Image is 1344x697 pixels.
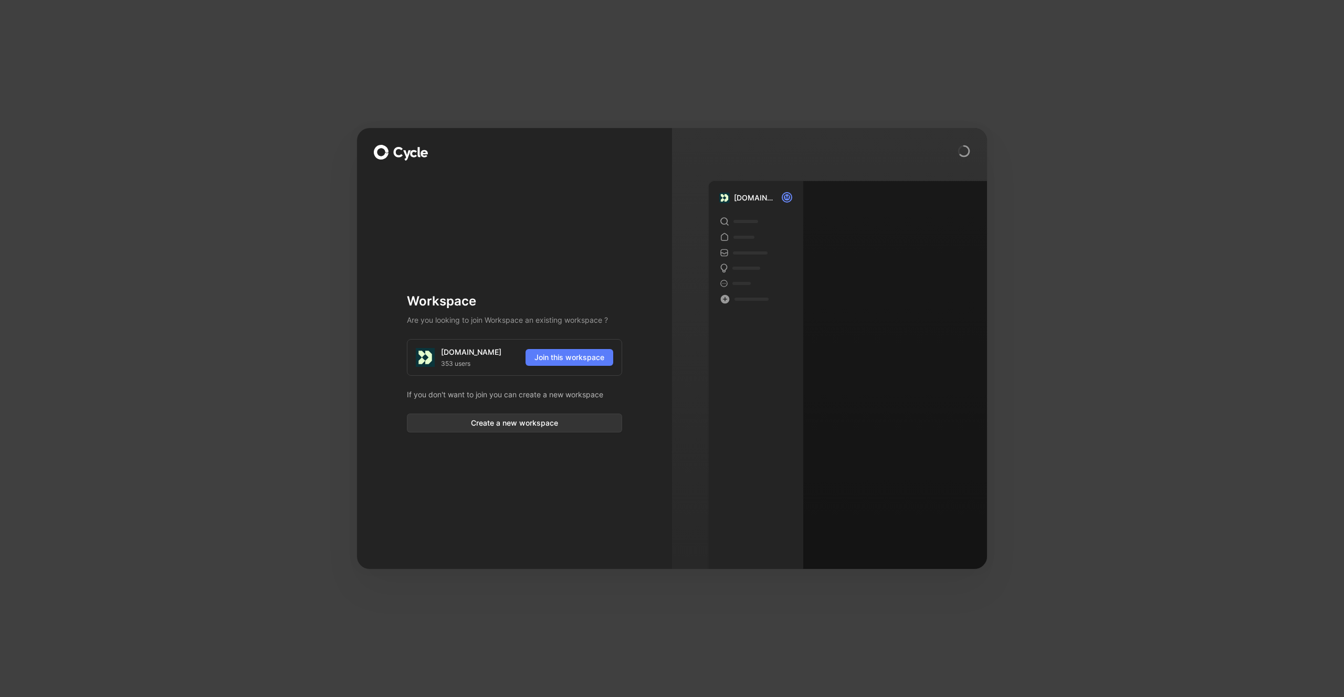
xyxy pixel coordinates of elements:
img: logo [416,348,435,367]
p: If you don't want to join you can create a new workspace [407,388,622,401]
div: [DOMAIN_NAME] [734,192,773,204]
h1: Workspace [407,293,622,310]
div: [DOMAIN_NAME] [441,346,501,358]
button: Create a new workspace [407,414,622,432]
span: Create a new workspace [416,417,613,429]
img: bc2520ba-7c86-4fa6-9639-266f86b26e1d.png [719,193,730,203]
button: Join this workspace [526,349,613,366]
span: Join this workspace [534,351,604,364]
div: M [783,193,791,202]
h2: Are you looking to join Workspace an existing workspace ? [407,314,622,326]
span: 353 users [441,358,470,369]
